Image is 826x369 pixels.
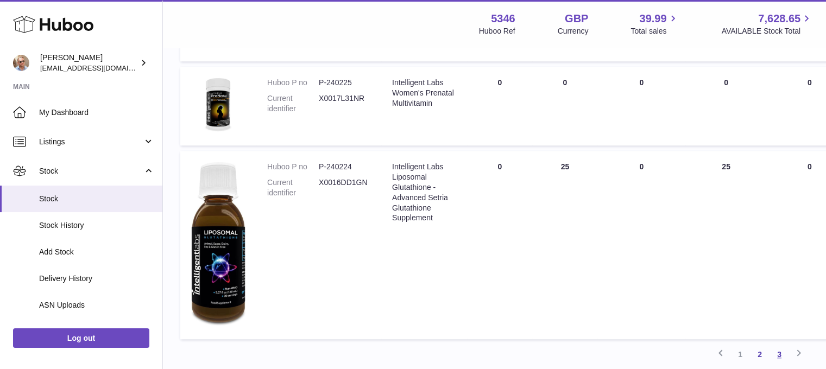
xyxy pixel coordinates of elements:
div: Currency [558,26,589,36]
strong: GBP [565,11,588,26]
span: Add Stock [39,247,154,257]
td: 0 [467,67,532,145]
td: 0 [597,151,685,339]
span: Listings [39,137,143,147]
td: 25 [685,151,767,339]
span: Stock History [39,220,154,231]
dd: P-240224 [319,162,370,172]
dd: X0017L31NR [319,93,370,114]
dt: Current identifier [267,177,319,198]
a: 7,628.65 AVAILABLE Stock Total [721,11,813,36]
img: product image [191,162,245,326]
td: 25 [532,151,597,339]
div: Intelligent Labs Women's Prenatal Multivitamin [392,78,456,109]
td: 0 [532,67,597,145]
span: AVAILABLE Stock Total [721,26,813,36]
dt: Current identifier [267,93,319,114]
td: 0 [685,67,767,145]
img: support@radoneltd.co.uk [13,55,29,71]
div: Huboo Ref [479,26,515,36]
span: Stock [39,166,143,176]
td: 0 [597,67,685,145]
span: Total sales [630,26,679,36]
a: 3 [770,345,789,364]
img: product image [191,78,245,132]
span: Stock [39,194,154,204]
dt: Huboo P no [267,162,319,172]
span: [EMAIL_ADDRESS][DOMAIN_NAME] [40,63,160,72]
a: 39.99 Total sales [630,11,679,36]
dt: Huboo P no [267,78,319,88]
td: 0 [467,151,532,339]
a: Log out [13,328,149,348]
strong: 5346 [491,11,515,26]
a: 2 [750,345,770,364]
span: 0 [808,78,812,87]
dd: P-240225 [319,78,370,88]
span: 0 [808,162,812,171]
div: Intelligent Labs Liposomal Glutathione - Advanced Setria Glutathione Supplement [392,162,456,223]
a: 1 [730,345,750,364]
span: ASN Uploads [39,300,154,310]
span: 39.99 [639,11,666,26]
span: 7,628.65 [758,11,800,26]
span: My Dashboard [39,107,154,118]
div: [PERSON_NAME] [40,53,138,73]
dd: X0016DD1GN [319,177,370,198]
span: Delivery History [39,273,154,284]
